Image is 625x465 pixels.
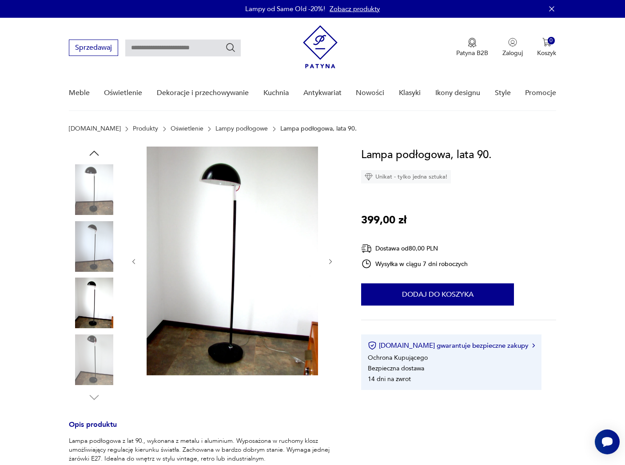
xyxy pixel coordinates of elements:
[280,125,357,132] p: Lampa podłogowa, lata 90.
[361,243,372,254] img: Ikona dostawy
[225,42,236,53] button: Szukaj
[361,283,514,306] button: Dodaj do koszyka
[361,147,492,163] h1: Lampa podłogowa, lata 90.
[303,25,338,68] img: Patyna - sklep z meblami i dekoracjami vintage
[368,375,411,383] li: 14 dni na zwrot
[542,38,551,47] img: Ikona koszyka
[495,76,511,110] a: Style
[532,343,535,348] img: Ikona strzałki w prawo
[368,354,428,362] li: Ochrona Kupującego
[537,49,556,57] p: Koszyk
[368,341,377,350] img: Ikona certyfikatu
[525,76,556,110] a: Promocje
[468,38,477,48] img: Ikona medalu
[502,38,523,57] button: Zaloguj
[456,38,488,57] button: Patyna B2B
[368,364,424,373] li: Bezpieczna dostawa
[69,125,121,132] a: [DOMAIN_NAME]
[147,147,318,375] img: Zdjęcie produktu Lampa podłogowa, lata 90.
[69,422,340,437] h3: Opis produktu
[157,76,249,110] a: Dekoracje i przechowywanie
[361,258,468,269] div: Wysyłka w ciągu 7 dni roboczych
[456,49,488,57] p: Patyna B2B
[368,341,534,350] button: [DOMAIN_NAME] gwarantuje bezpieczne zakupy
[361,212,406,229] p: 399,00 zł
[69,278,119,328] img: Zdjęcie produktu Lampa podłogowa, lata 90.
[69,334,119,385] img: Zdjęcie produktu Lampa podłogowa, lata 90.
[245,4,325,13] p: Lampy od Same Old -20%!
[104,76,142,110] a: Oświetlenie
[69,221,119,272] img: Zdjęcie produktu Lampa podłogowa, lata 90.
[595,429,620,454] iframe: Smartsupp widget button
[399,76,421,110] a: Klasyki
[537,38,556,57] button: 0Koszyk
[508,38,517,47] img: Ikonka użytkownika
[502,49,523,57] p: Zaloguj
[456,38,488,57] a: Ikona medaluPatyna B2B
[303,76,342,110] a: Antykwariat
[69,40,118,56] button: Sprzedawaj
[330,4,380,13] a: Zobacz produkty
[171,125,203,132] a: Oświetlenie
[133,125,158,132] a: Produkty
[356,76,384,110] a: Nowości
[69,164,119,215] img: Zdjęcie produktu Lampa podłogowa, lata 90.
[263,76,289,110] a: Kuchnia
[365,173,373,181] img: Ikona diamentu
[548,37,555,44] div: 0
[361,243,468,254] div: Dostawa od 80,00 PLN
[215,125,268,132] a: Lampy podłogowe
[69,45,118,52] a: Sprzedawaj
[361,170,451,183] div: Unikat - tylko jedna sztuka!
[435,76,480,110] a: Ikony designu
[69,437,340,463] p: Lampa podłogowa z lat 90., wykonana z metalu i aluminium. Wyposażona w ruchomy klosz umożliwiając...
[69,76,90,110] a: Meble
